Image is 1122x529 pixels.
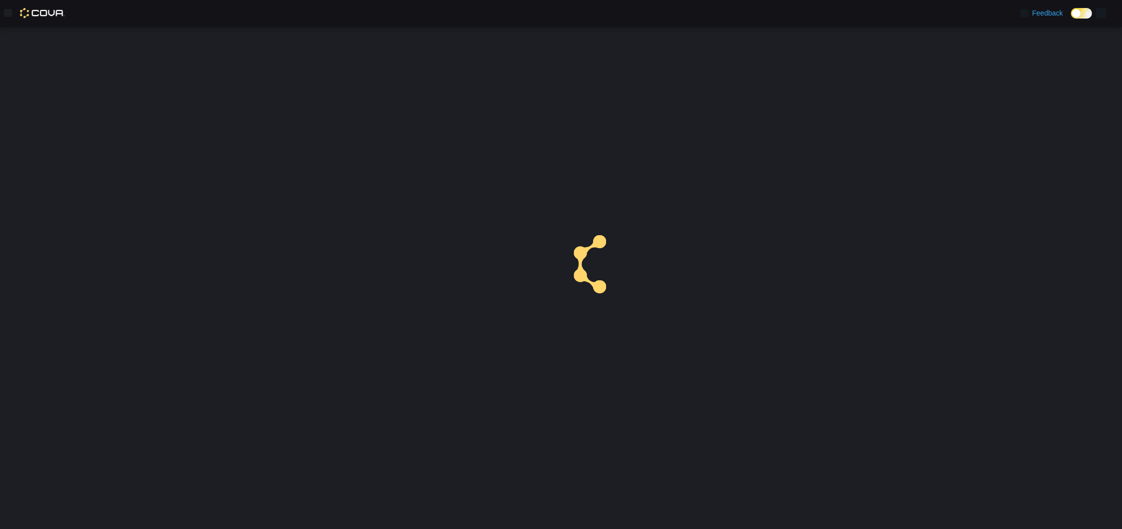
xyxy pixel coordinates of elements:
[1071,8,1092,19] input: Dark Mode
[20,8,65,18] img: Cova
[1016,3,1067,23] a: Feedback
[1032,8,1063,18] span: Feedback
[561,228,636,303] img: cova-loader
